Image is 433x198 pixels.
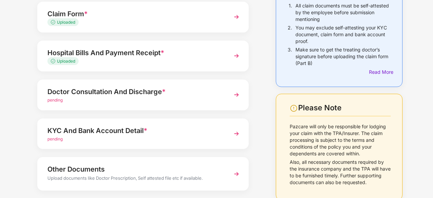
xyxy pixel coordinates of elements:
[295,46,391,67] p: Make sure to get the treating doctor’s signature before uploading the claim form (Part B)
[47,175,223,183] div: Upload documents like Doctor Prescription, Self attested file etc if available.
[230,11,243,23] img: svg+xml;base64,PHN2ZyBpZD0iTmV4dCIgeG1sbnM9Imh0dHA6Ly93d3cudzMub3JnLzIwMDAvc3ZnIiB3aWR0aD0iMzYiIG...
[47,125,223,136] div: KYC And Bank Account Detail
[295,24,391,45] p: You may exclude self-attesting your KYC document, claim form and bank account proof.
[369,68,391,76] div: Read More
[57,59,75,64] span: Uploaded
[47,47,223,58] div: Hospital Bills And Payment Receipt
[47,164,223,175] div: Other Documents
[298,103,391,112] div: Please Note
[295,2,391,23] p: All claim documents must be self-attested by the employee before submission mentioning
[290,104,298,112] img: svg+xml;base64,PHN2ZyBpZD0iV2FybmluZ18tXzI0eDI0IiBkYXRhLW5hbWU9Ildhcm5pbmcgLSAyNHgyNCIgeG1sbnM9Im...
[51,20,57,24] img: svg+xml;base64,PHN2ZyB4bWxucz0iaHR0cDovL3d3dy53My5vcmcvMjAwMC9zdmciIHdpZHRoPSIxMy4zMzMiIGhlaWdodD...
[230,50,243,62] img: svg+xml;base64,PHN2ZyBpZD0iTmV4dCIgeG1sbnM9Imh0dHA6Ly93d3cudzMub3JnLzIwMDAvc3ZnIiB3aWR0aD0iMzYiIG...
[230,89,243,101] img: svg+xml;base64,PHN2ZyBpZD0iTmV4dCIgeG1sbnM9Imh0dHA6Ly93d3cudzMub3JnLzIwMDAvc3ZnIiB3aWR0aD0iMzYiIG...
[47,136,63,141] span: pending
[290,123,391,157] p: Pazcare will only be responsible for lodging your claim with the TPA/Insurer. The claim processin...
[57,20,75,25] span: Uploaded
[51,59,57,63] img: svg+xml;base64,PHN2ZyB4bWxucz0iaHR0cDovL3d3dy53My5vcmcvMjAwMC9zdmciIHdpZHRoPSIxMy4zMzMiIGhlaWdodD...
[289,2,292,23] p: 1.
[230,168,243,180] img: svg+xml;base64,PHN2ZyBpZD0iTmV4dCIgeG1sbnM9Imh0dHA6Ly93d3cudzMub3JnLzIwMDAvc3ZnIiB3aWR0aD0iMzYiIG...
[288,24,292,45] p: 2.
[47,97,63,103] span: pending
[47,8,223,19] div: Claim Form
[288,46,292,67] p: 3.
[230,128,243,140] img: svg+xml;base64,PHN2ZyBpZD0iTmV4dCIgeG1sbnM9Imh0dHA6Ly93d3cudzMub3JnLzIwMDAvc3ZnIiB3aWR0aD0iMzYiIG...
[290,159,391,186] p: Also, all necessary documents required by the insurance company and the TPA will have to be furni...
[47,86,223,97] div: Doctor Consultation And Discharge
